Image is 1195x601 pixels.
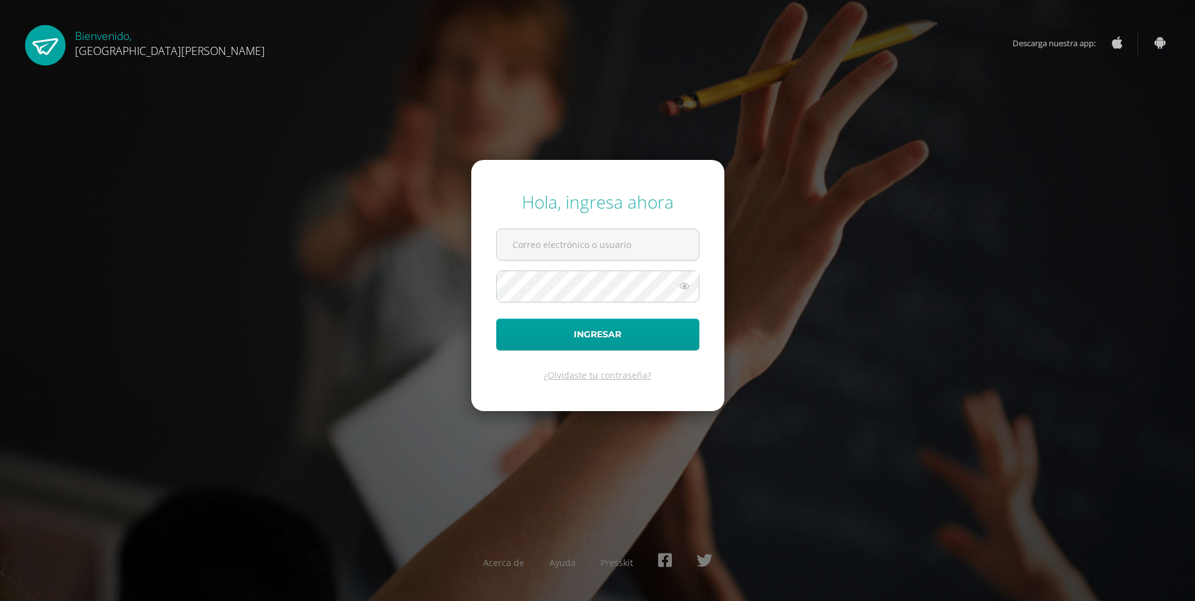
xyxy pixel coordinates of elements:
input: Correo electrónico o usuario [497,229,699,260]
a: Presskit [601,557,633,569]
span: Descarga nuestra app: [1012,31,1108,55]
div: Bienvenido, [75,25,265,58]
div: Hola, ingresa ahora [496,190,699,214]
a: Acerca de [483,557,524,569]
button: Ingresar [496,319,699,350]
span: [GEOGRAPHIC_DATA][PERSON_NAME] [75,43,265,58]
a: ¿Olvidaste tu contraseña? [544,369,651,381]
a: Ayuda [549,557,576,569]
